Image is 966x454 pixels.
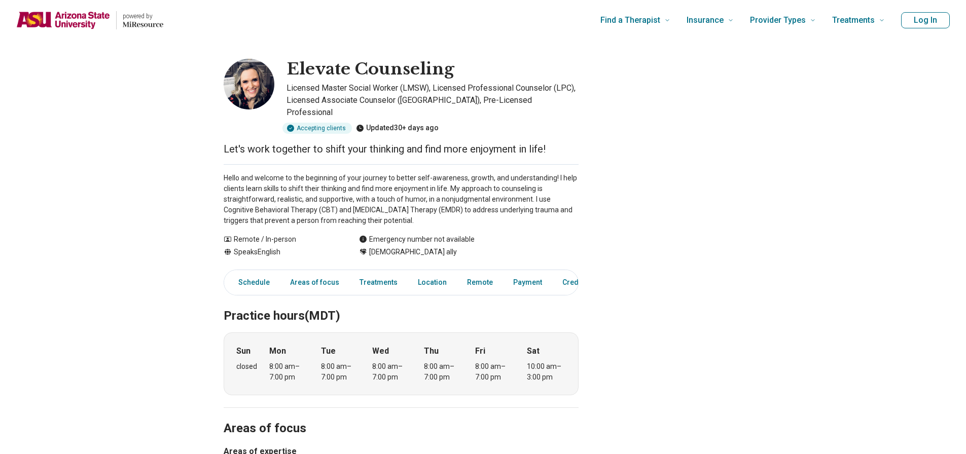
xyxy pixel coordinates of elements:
a: Treatments [353,272,404,293]
span: Provider Types [750,13,806,27]
h2: Practice hours (MDT) [224,283,579,325]
div: 8:00 am – 7:00 pm [321,361,360,383]
a: Location [412,272,453,293]
a: Schedule [226,272,276,293]
p: Hello and welcome to the beginning of your journey to better self-awareness, growth, and understa... [224,173,579,226]
a: Areas of focus [284,272,345,293]
span: [DEMOGRAPHIC_DATA] ally [369,247,457,257]
a: Home page [16,4,163,36]
p: Let's work together to shift your thinking and find more enjoyment in life! [224,142,579,156]
strong: Thu [424,345,439,357]
div: Remote / In-person [224,234,339,245]
span: Insurance [687,13,724,27]
p: powered by [123,12,163,20]
a: Credentials [556,272,607,293]
div: 8:00 am – 7:00 pm [475,361,514,383]
div: 10:00 am – 3:00 pm [527,361,566,383]
strong: Sun [236,345,251,357]
img: Elevate Counseling, Licensed Master Social Worker (LMSW) [224,59,274,109]
h2: Areas of focus [224,396,579,437]
strong: Sat [527,345,540,357]
strong: Fri [475,345,485,357]
button: Log In [901,12,950,28]
div: Accepting clients [282,123,352,134]
span: Treatments [832,13,875,27]
strong: Mon [269,345,286,357]
div: closed [236,361,257,372]
p: Licensed Master Social Worker (LMSW), Licensed Professional Counselor (LPC), Licensed Associate C... [287,82,579,119]
a: Remote [461,272,499,293]
strong: Tue [321,345,336,357]
div: 8:00 am – 7:00 pm [372,361,411,383]
strong: Wed [372,345,389,357]
div: Speaks English [224,247,339,257]
h1: Elevate Counseling [287,59,454,80]
div: When does the program meet? [224,332,579,395]
div: Emergency number not available [359,234,475,245]
div: 8:00 am – 7:00 pm [424,361,463,383]
div: 8:00 am – 7:00 pm [269,361,308,383]
span: Find a Therapist [600,13,660,27]
a: Payment [507,272,548,293]
div: Updated 30+ days ago [356,123,439,134]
